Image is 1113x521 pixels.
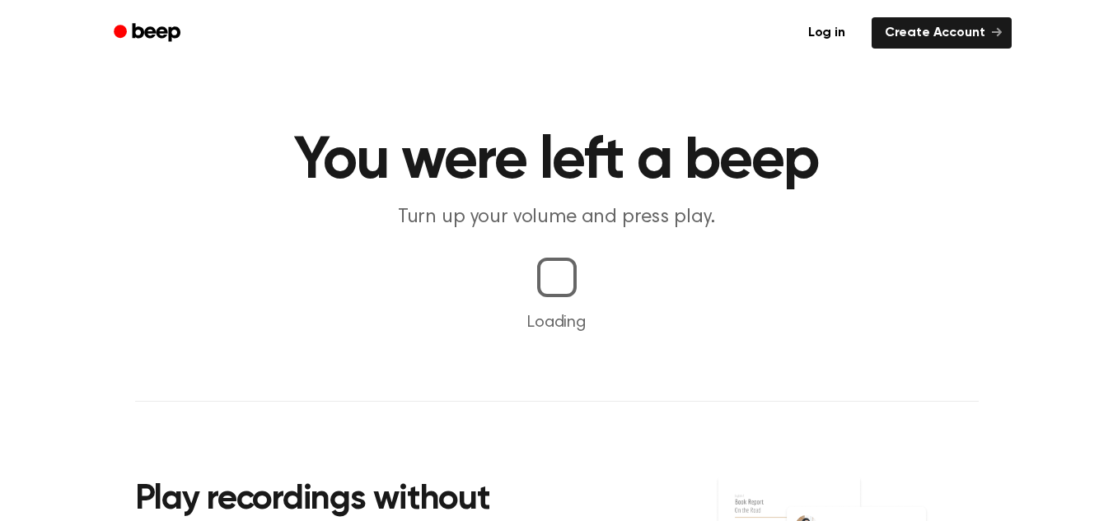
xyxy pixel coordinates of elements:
a: Create Account [872,17,1012,49]
p: Loading [20,310,1093,335]
a: Log in [792,14,862,52]
a: Beep [102,17,195,49]
p: Turn up your volume and press play. [241,204,873,231]
h1: You were left a beep [135,132,979,191]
